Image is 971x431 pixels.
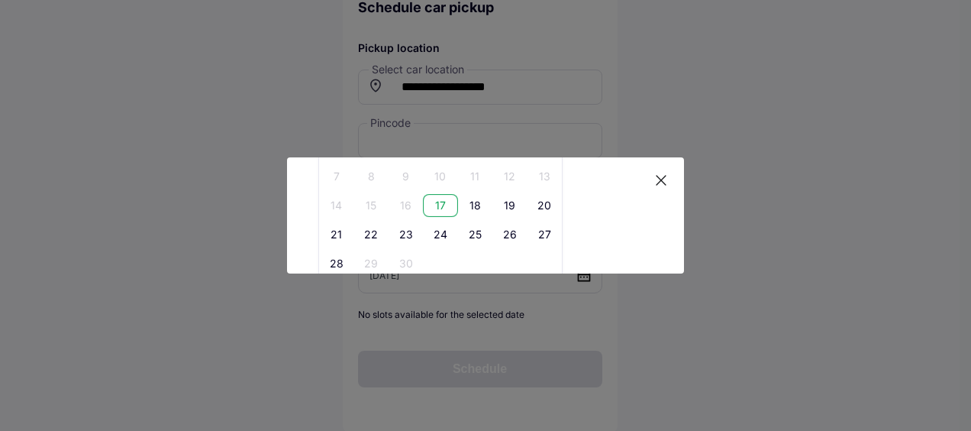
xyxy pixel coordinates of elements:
[469,198,481,213] div: 18
[399,256,413,271] div: 30
[364,256,378,271] div: 29
[366,198,376,213] div: 15
[330,256,344,271] div: 28
[399,227,413,242] div: 23
[470,169,479,184] div: 11
[469,227,482,242] div: 25
[334,169,340,184] div: 7
[537,198,551,213] div: 20
[331,227,342,242] div: 21
[434,169,446,184] div: 10
[331,198,342,213] div: 14
[538,227,551,242] div: 27
[503,227,517,242] div: 26
[364,227,378,242] div: 22
[504,198,515,213] div: 19
[368,169,375,184] div: 8
[435,198,446,213] div: 17
[434,227,447,242] div: 24
[504,169,515,184] div: 12
[402,169,409,184] div: 9
[539,169,550,184] div: 13
[400,198,411,213] div: 16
